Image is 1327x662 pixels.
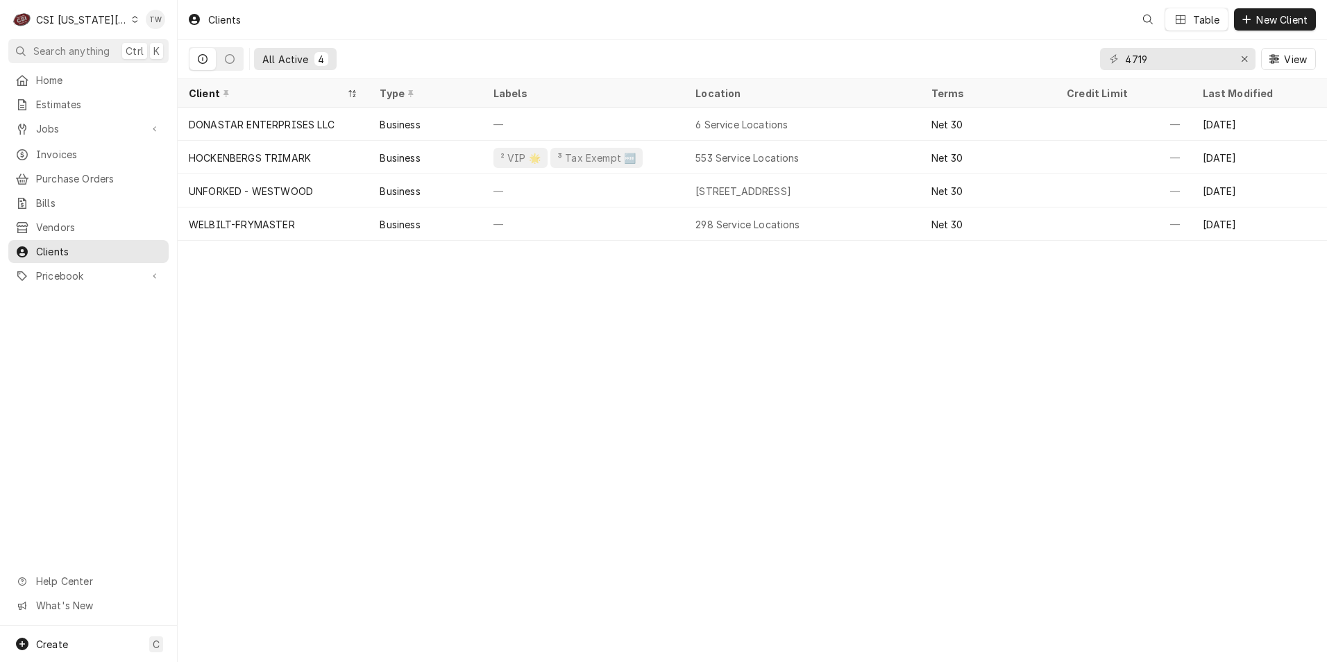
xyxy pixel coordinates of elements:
div: Credit Limit [1067,86,1177,101]
span: Ctrl [126,44,144,58]
div: ³ Tax Exempt 🆓 [556,151,637,165]
div: — [482,174,684,207]
div: Net 30 [931,151,963,165]
div: Location [695,86,908,101]
div: UNFORKED - WESTWOOD [189,184,313,198]
div: Table [1193,12,1220,27]
span: Help Center [36,574,160,588]
div: All Active [262,52,309,67]
div: WELBILT-FRYMASTER [189,217,295,232]
div: Business [380,217,420,232]
div: — [1056,207,1191,241]
button: Open search [1137,8,1159,31]
div: 6 Service Locations [695,117,788,132]
div: Client [189,86,344,101]
div: ² VIP 🌟 [499,151,542,165]
div: [DATE] [1192,141,1327,174]
div: [STREET_ADDRESS] [695,184,791,198]
div: — [482,207,684,241]
div: — [482,108,684,141]
span: Home [36,73,162,87]
span: Jobs [36,121,141,136]
div: 298 Service Locations [695,217,800,232]
div: [DATE] [1192,207,1327,241]
div: [DATE] [1192,108,1327,141]
div: Business [380,184,420,198]
button: Search anythingCtrlK [8,39,169,63]
div: Net 30 [931,117,963,132]
a: Vendors [8,216,169,239]
div: DONASTAR ENTERPRISES LLC [189,117,335,132]
div: Net 30 [931,217,963,232]
div: — [1056,108,1191,141]
span: K [153,44,160,58]
span: Estimates [36,97,162,112]
div: — [1056,141,1191,174]
button: Erase input [1233,48,1256,70]
span: What's New [36,598,160,613]
div: CSI Kansas City's Avatar [12,10,32,29]
span: Bills [36,196,162,210]
span: C [153,637,160,652]
div: C [12,10,32,29]
a: Bills [8,192,169,214]
input: Keyword search [1125,48,1229,70]
button: View [1261,48,1316,70]
button: New Client [1234,8,1316,31]
span: Clients [36,244,162,259]
a: Home [8,69,169,92]
div: [DATE] [1192,174,1327,207]
a: Purchase Orders [8,167,169,190]
div: CSI [US_STATE][GEOGRAPHIC_DATA] [36,12,128,27]
a: Go to What's New [8,594,169,617]
span: View [1281,52,1310,67]
div: Net 30 [931,184,963,198]
span: Search anything [33,44,110,58]
div: HOCKENBERGS TRIMARK [189,151,311,165]
div: Labels [493,86,673,101]
span: New Client [1253,12,1310,27]
a: Go to Jobs [8,117,169,140]
div: TW [146,10,165,29]
div: Business [380,117,420,132]
div: Tori Warrick's Avatar [146,10,165,29]
div: Type [380,86,468,101]
a: Clients [8,240,169,263]
a: Go to Pricebook [8,264,169,287]
div: 4 [317,52,326,67]
div: Terms [931,86,1042,101]
span: Invoices [36,147,162,162]
div: Last Modified [1203,86,1313,101]
span: Create [36,638,68,650]
div: Business [380,151,420,165]
div: — [1056,174,1191,207]
div: 553 Service Locations [695,151,799,165]
a: Go to Help Center [8,570,169,593]
a: Invoices [8,143,169,166]
span: Pricebook [36,269,141,283]
span: Vendors [36,220,162,235]
span: Purchase Orders [36,171,162,186]
a: Estimates [8,93,169,116]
